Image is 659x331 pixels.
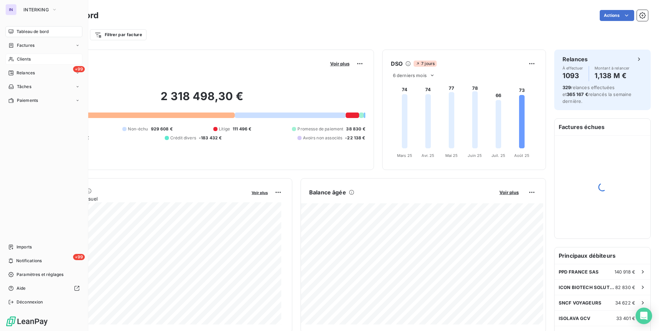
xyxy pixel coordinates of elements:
span: 33 401 € [616,316,635,321]
span: 82 830 € [615,285,635,290]
a: Tâches [6,81,82,92]
span: Montant à relancer [595,66,630,70]
button: Filtrer par facture [90,29,146,40]
h6: Relances [562,55,588,63]
a: Aide [6,283,82,294]
span: +99 [73,66,85,72]
span: -22 138 € [345,135,365,141]
span: Chiffre d'affaires mensuel [39,195,247,202]
span: 6 derniers mois [393,73,427,78]
div: IN [6,4,17,15]
tspan: Mai 25 [445,153,458,158]
h2: 2 318 498,30 € [39,89,365,110]
span: Tableau de bord [17,29,49,35]
span: Crédit divers [170,135,196,141]
span: ISOLAVA GCV [559,316,591,321]
span: -183 432 € [199,135,222,141]
span: 111 496 € [233,126,251,132]
span: Notifications [16,258,42,264]
tspan: Août 25 [514,153,529,158]
a: Factures [6,40,82,51]
a: +99Relances [6,67,82,78]
a: Paiements [6,95,82,106]
span: 365 167 € [567,92,588,97]
span: Litige [219,126,230,132]
span: Voir plus [499,190,519,195]
span: Tâches [17,84,31,90]
span: Avoirs non associés [303,135,342,141]
span: 929 608 € [151,126,173,132]
span: ICON BIOTECH SOLUTION [559,285,615,290]
tspan: Juil. 25 [491,153,505,158]
span: PPD FRANCE SAS [559,269,599,275]
h4: 1093 [562,70,583,81]
h6: Principaux débiteurs [555,247,650,264]
button: Voir plus [328,61,352,67]
a: Imports [6,242,82,253]
button: Voir plus [497,189,521,195]
span: INTERKING [23,7,49,12]
tspan: Avr. 25 [422,153,434,158]
span: Voir plus [330,61,349,66]
span: Non-échu [128,126,148,132]
span: À effectuer [562,66,583,70]
span: relances effectuées et relancés la semaine dernière. [562,85,632,104]
span: Paiements [17,97,38,104]
span: +99 [73,254,85,260]
span: Voir plus [252,190,268,195]
h6: DSO [391,60,403,68]
span: Imports [17,244,32,250]
h6: Balance âgée [309,188,346,196]
span: 329 [562,85,571,90]
span: 7 jours [414,61,437,67]
span: Aide [17,285,26,291]
span: SNCF VOYAGEURS [559,300,601,306]
span: 34 622 € [615,300,635,306]
span: 38 830 € [346,126,365,132]
a: Tableau de bord [6,26,82,37]
tspan: Juin 25 [468,153,482,158]
span: 140 918 € [615,269,635,275]
div: Open Intercom Messenger [636,308,652,324]
h4: 1,138 M € [595,70,630,81]
span: Relances [17,70,35,76]
img: Logo LeanPay [6,316,48,327]
span: Promesse de paiement [297,126,343,132]
h6: Factures échues [555,119,650,135]
button: Actions [600,10,634,21]
tspan: Mars 25 [397,153,412,158]
span: Clients [17,56,31,62]
a: Paramètres et réglages [6,269,82,280]
span: Factures [17,42,34,49]
a: Clients [6,54,82,65]
span: Déconnexion [17,299,43,305]
span: Paramètres et réglages [17,271,63,278]
button: Voir plus [250,189,270,195]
